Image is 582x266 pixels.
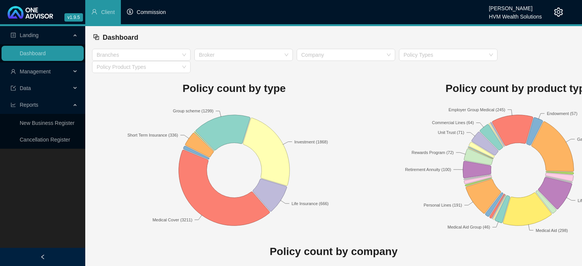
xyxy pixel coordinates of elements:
[449,107,505,112] text: Employer Group Medical (245)
[127,133,178,137] text: Short Term Insurance (336)
[127,9,133,15] span: dollar
[20,85,31,91] span: Data
[152,217,192,222] text: Medical Cover (3211)
[547,111,577,115] text: Endowment (57)
[92,243,575,260] h1: Policy count by company
[489,10,542,19] div: HVM Wealth Solutions
[489,2,542,10] div: [PERSON_NAME]
[8,6,53,19] img: 2df55531c6924b55f21c4cf5d4484680-logo-light.svg
[20,50,46,56] a: Dashboard
[536,228,568,232] text: Medical Aid (298)
[137,9,166,15] span: Commission
[438,130,464,135] text: Unit Trust (71)
[93,34,100,40] span: block
[103,34,138,41] span: Dashboard
[447,225,490,229] text: Medical Aid Group (46)
[20,68,51,75] span: Management
[92,80,376,97] h1: Policy count by type
[554,8,563,17] span: setting
[11,86,16,91] span: import
[91,9,97,15] span: user
[20,32,39,38] span: Landing
[20,120,75,126] a: New Business Register
[40,254,45,260] span: left
[432,120,474,125] text: Commercial Lines (64)
[405,167,451,172] text: Retirement Annuity (100)
[20,102,38,108] span: Reports
[424,203,462,207] text: Personal Lines (191)
[294,139,328,144] text: Investment (1868)
[11,33,16,38] span: profile
[11,102,16,107] span: line-chart
[64,13,83,22] span: v1.9.5
[101,9,115,15] span: Client
[11,69,16,74] span: user
[173,109,213,113] text: Group scheme (1299)
[291,201,329,205] text: Life Insurance (666)
[411,150,454,155] text: Rewards Program (72)
[20,137,70,143] a: Cancellation Register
